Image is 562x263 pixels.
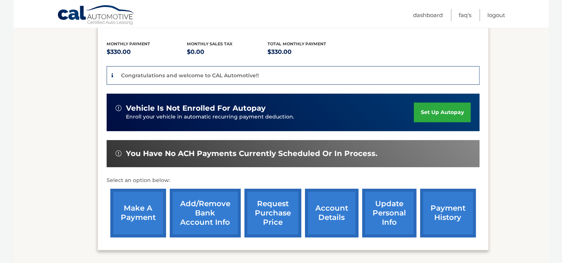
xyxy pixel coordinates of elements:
[414,103,470,122] a: set up autopay
[107,41,150,46] span: Monthly Payment
[57,5,135,26] a: Cal Automotive
[420,189,476,237] a: payment history
[413,9,443,21] a: Dashboard
[126,113,414,121] p: Enroll your vehicle in automatic recurring payment deduction.
[121,72,259,79] p: Congratulations and welcome to CAL Automotive!!
[244,189,301,237] a: request purchase price
[487,9,505,21] a: Logout
[187,41,233,46] span: Monthly sales Tax
[305,189,358,237] a: account details
[170,189,241,237] a: Add/Remove bank account info
[362,189,416,237] a: update personal info
[267,47,348,57] p: $330.00
[459,9,471,21] a: FAQ's
[110,189,166,237] a: make a payment
[126,104,266,113] span: vehicle is not enrolled for autopay
[187,47,267,57] p: $0.00
[107,47,187,57] p: $330.00
[116,150,121,156] img: alert-white.svg
[267,41,326,46] span: Total Monthly Payment
[116,105,121,111] img: alert-white.svg
[126,149,377,158] span: You have no ACH payments currently scheduled or in process.
[107,176,480,185] p: Select an option below:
